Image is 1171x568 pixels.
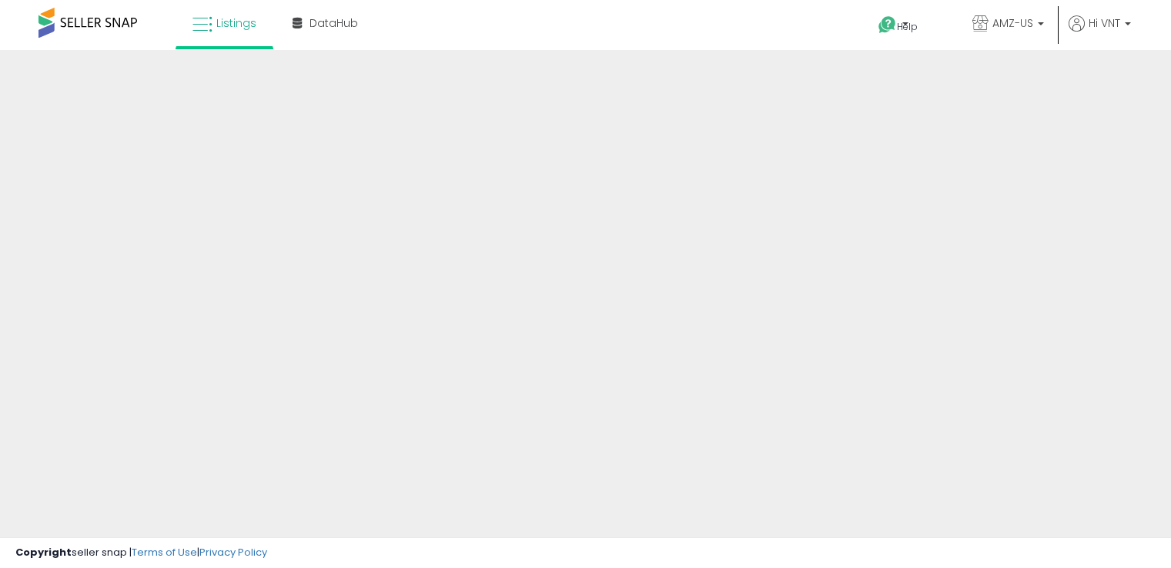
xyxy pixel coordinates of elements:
span: Listings [216,15,256,31]
a: Terms of Use [132,545,197,560]
a: Help [866,4,948,50]
i: Get Help [878,15,897,35]
a: Hi VNT [1069,15,1131,50]
a: Privacy Policy [199,545,267,560]
span: Hi VNT [1089,15,1120,31]
span: AMZ-US [992,15,1033,31]
span: DataHub [309,15,358,31]
span: Help [897,20,918,33]
strong: Copyright [15,545,72,560]
div: seller snap | | [15,546,267,560]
